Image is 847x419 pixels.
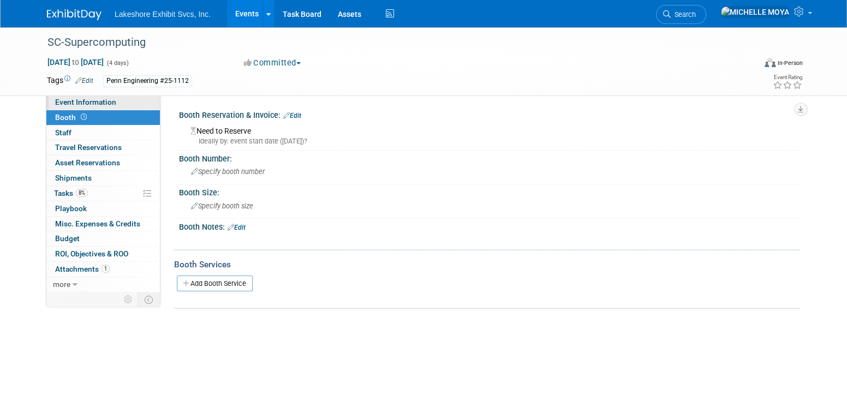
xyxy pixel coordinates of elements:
[228,224,246,231] a: Edit
[103,75,192,87] div: Penn Engineering #25-1112
[115,10,211,19] span: Lakeshore Exhibit Svcs, Inc.
[179,151,800,164] div: Booth Number:
[46,262,160,277] a: Attachments1
[54,189,88,197] span: Tasks
[55,234,80,243] span: Budget
[47,9,102,20] img: ExhibitDay
[656,5,706,24] a: Search
[70,58,81,67] span: to
[720,6,790,18] img: MICHELLE MOYA
[55,98,116,106] span: Event Information
[177,276,253,291] a: Add Booth Service
[179,107,800,121] div: Booth Reservation & Invoice:
[55,128,71,137] span: Staff
[106,59,129,67] span: (4 days)
[174,259,800,271] div: Booth Services
[46,231,160,246] a: Budget
[44,33,738,52] div: SC-Supercomputing
[55,173,92,182] span: Shipments
[46,201,160,216] a: Playbook
[55,158,120,167] span: Asset Reservations
[191,202,253,210] span: Specify booth size
[46,186,160,201] a: Tasks8%
[76,189,88,197] span: 8%
[55,204,87,213] span: Playbook
[75,77,93,85] a: Edit
[55,249,128,258] span: ROI, Objectives & ROO
[47,75,93,87] td: Tags
[53,280,70,289] span: more
[46,171,160,185] a: Shipments
[773,75,802,80] div: Event Rating
[179,219,800,233] div: Booth Notes:
[46,140,160,155] a: Travel Reservations
[765,58,776,67] img: Format-Inperson.png
[240,57,305,69] button: Committed
[47,57,104,67] span: [DATE] [DATE]
[46,277,160,292] a: more
[46,247,160,261] a: ROI, Objectives & ROO
[187,123,792,146] div: Need to Reserve
[55,143,122,152] span: Travel Reservations
[46,217,160,231] a: Misc. Expenses & Credits
[46,125,160,140] a: Staff
[179,184,800,198] div: Booth Size:
[55,113,89,122] span: Booth
[55,219,140,228] span: Misc. Expenses & Credits
[671,10,696,19] span: Search
[55,265,110,273] span: Attachments
[79,113,89,121] span: Booth not reserved yet
[690,57,803,73] div: Event Format
[102,265,110,273] span: 1
[190,136,792,146] div: Ideally by: event start date ([DATE])?
[283,112,301,119] a: Edit
[46,110,160,125] a: Booth
[46,155,160,170] a: Asset Reservations
[119,292,138,307] td: Personalize Event Tab Strip
[191,167,265,176] span: Specify booth number
[138,292,160,307] td: Toggle Event Tabs
[777,59,803,67] div: In-Person
[46,95,160,110] a: Event Information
